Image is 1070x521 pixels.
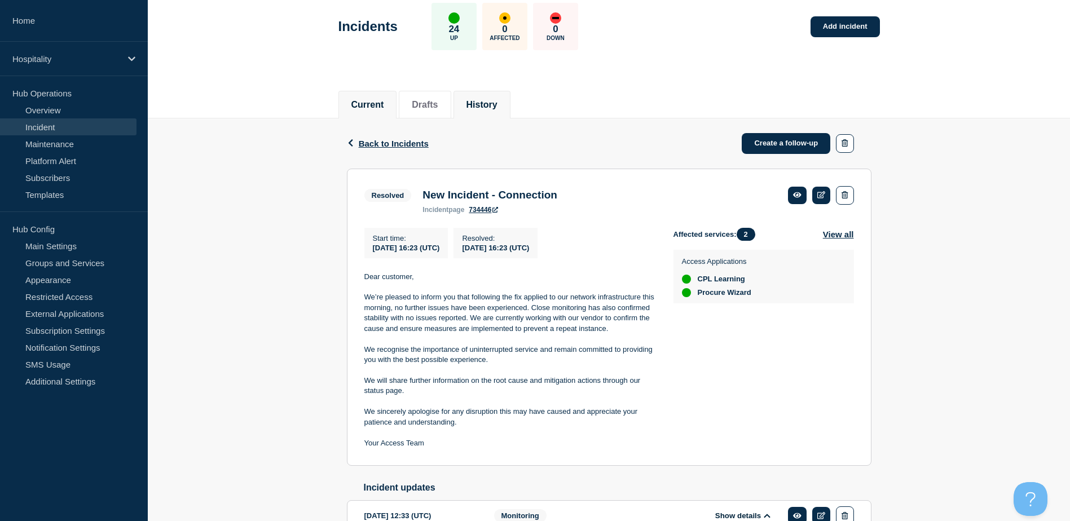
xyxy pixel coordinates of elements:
p: Your Access Team [364,438,655,448]
p: We will share further information on the root cause and mitigation actions through our status page. [364,376,655,396]
h3: New Incident - Connection [422,189,557,201]
button: Drafts [412,100,438,110]
p: 0 [502,24,507,35]
div: up [448,12,460,24]
p: Up [450,35,458,41]
span: Back to Incidents [359,139,429,148]
p: We sincerely apologise for any disruption this may have caused and appreciate your patience and u... [364,407,655,427]
p: 24 [448,24,459,35]
div: affected [499,12,510,24]
span: CPL Learning [698,275,745,284]
span: [DATE] 16:23 (UTC) [462,244,529,252]
p: Start time : [373,234,440,242]
span: Affected services: [673,228,761,241]
span: incident [422,206,448,214]
button: Show details [712,511,774,520]
p: Resolved : [462,234,529,242]
p: 0 [553,24,558,35]
p: Affected [490,35,519,41]
span: 2 [737,228,755,241]
button: Back to Incidents [347,139,429,148]
p: Down [547,35,565,41]
iframe: Help Scout Beacon - Open [1014,482,1047,516]
p: We recognise the importance of uninterrupted service and remain committed to providing you with t... [364,345,655,365]
p: Dear customer, [364,272,655,282]
p: Hospitality [12,54,121,64]
a: Add incident [811,16,880,37]
button: History [466,100,497,110]
a: Create a follow-up [742,133,830,154]
button: View all [823,228,854,241]
span: Procure Wizard [698,288,751,297]
p: Access Applications [682,257,751,266]
button: Current [351,100,384,110]
span: Resolved [364,189,412,202]
div: up [682,275,691,284]
p: page [422,206,464,214]
p: We’re pleased to inform you that following the fix applied to our network infrastructure this mor... [364,292,655,334]
h2: Incident updates [364,483,871,493]
div: up [682,288,691,297]
div: down [550,12,561,24]
a: 734446 [469,206,498,214]
span: [DATE] 16:23 (UTC) [373,244,440,252]
h1: Incidents [338,19,398,34]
